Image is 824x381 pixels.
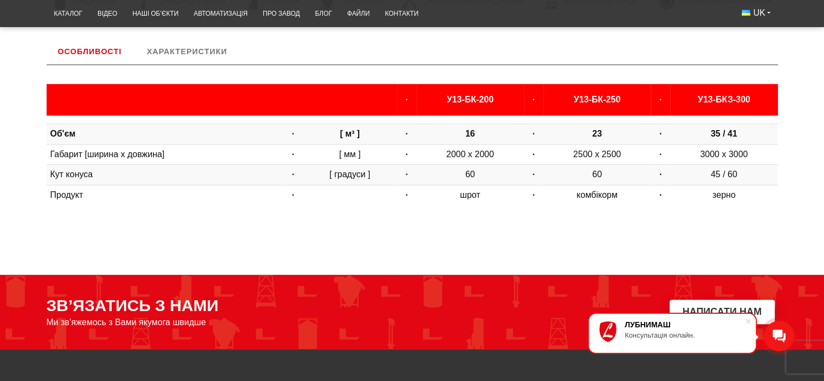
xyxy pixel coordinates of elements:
strong: · [292,129,294,138]
button: UK [734,3,777,23]
strong: · [533,190,535,199]
a: Особливості [47,38,133,64]
td: [ мм ] [303,144,397,164]
strong: · [405,190,407,199]
a: Про завод [255,3,307,24]
td: 60 [417,165,524,185]
strong: · [292,150,294,159]
a: Контакти [377,3,426,24]
strong: 23 [592,129,602,138]
strong: · [292,170,294,179]
td: Продукт [47,185,283,205]
strong: · [533,95,535,104]
span: ЗВ’ЯЗАТИСЬ З НАМИ [47,296,219,315]
a: Автоматизація [186,3,255,24]
a: Файли [340,3,378,24]
b: У13-БКЗ-300 [698,95,750,104]
div: ЛУБНИМАШ [625,320,745,329]
strong: · [659,150,661,159]
span: UK [753,7,765,19]
img: Українська [742,10,750,16]
td: шрот [417,185,524,205]
strong: · [533,150,535,159]
td: 2000 х 2000 [417,144,524,164]
a: Наші об’єкти [125,3,186,24]
strong: · [405,95,407,104]
strong: · [659,170,661,179]
strong: 35 / 41 [711,129,737,138]
td: 60 [543,165,651,185]
div: Консультація онлайн. [625,331,745,339]
td: 2500 х 2500 [543,144,651,164]
strong: · [533,129,535,138]
button: Написати нам [670,300,775,324]
strong: · [292,190,294,199]
td: зерно [670,185,777,205]
td: Габарит [ширина х довжина] [47,144,283,164]
strong: · [659,190,661,199]
span: Ми зв’яжемось з Вами якумога швидше [47,318,206,327]
strong: · [659,95,661,104]
td: [ градуси ] [303,165,397,185]
a: Каталог [47,3,90,24]
strong: · [405,150,407,159]
strong: · [405,129,407,138]
a: Відео [90,3,125,24]
td: Кут конуса [47,165,283,185]
b: У13-БК-200 [447,95,494,104]
strong: [ м³ ] [340,129,360,138]
strong: Об'єм [50,129,76,138]
strong: · [533,170,535,179]
a: Характеристики [135,38,238,64]
td: 3000 х 3000 [670,144,777,164]
td: 45 / 60 [670,165,777,185]
td: комбікорм [543,185,651,205]
strong: · [405,170,407,179]
strong: 16 [465,129,475,138]
strong: · [659,129,661,138]
b: У13-БК-250 [574,95,620,104]
a: Блог [307,3,339,24]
